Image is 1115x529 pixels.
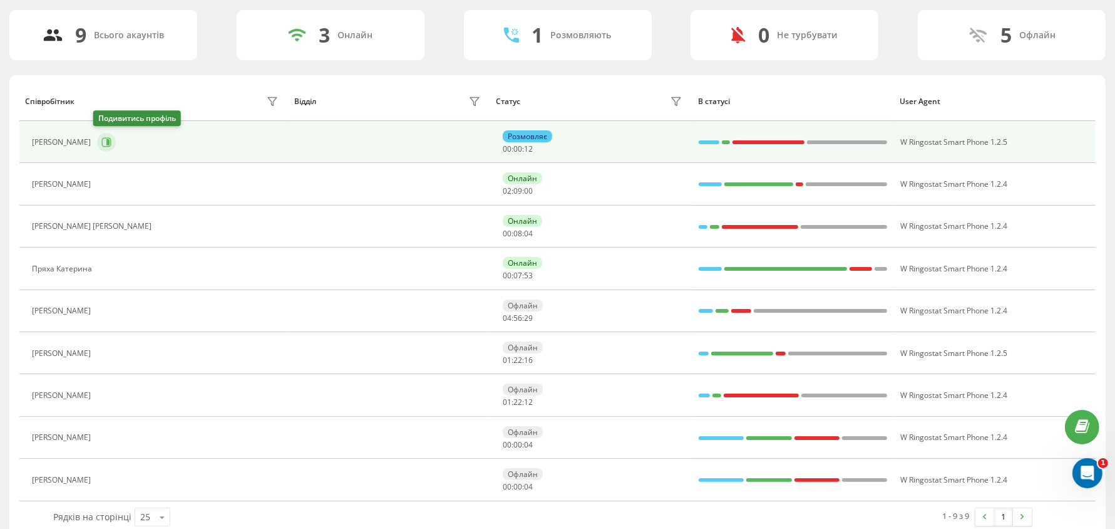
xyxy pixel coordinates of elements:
[901,221,1008,231] span: W Ringostat Smart Phone 1.2.4
[503,229,533,238] div: : :
[32,391,94,400] div: [PERSON_NAME]
[32,222,155,231] div: [PERSON_NAME] [PERSON_NAME]
[524,313,533,323] span: 29
[513,481,522,492] span: 00
[513,270,522,281] span: 07
[513,439,522,450] span: 00
[901,305,1008,316] span: W Ringostat Smart Phone 1.2.4
[503,483,533,491] div: : :
[32,476,94,484] div: [PERSON_NAME]
[503,313,511,323] span: 04
[1072,458,1102,488] iframe: Intercom live chat
[76,23,87,47] div: 9
[901,432,1008,443] span: W Ringostat Smart Phone 1.2.4
[900,97,1089,106] div: User Agent
[524,397,533,407] span: 12
[32,180,94,189] div: [PERSON_NAME]
[25,97,75,106] div: Співробітник
[503,426,543,438] div: Офлайн
[503,145,533,154] div: : :
[503,468,543,480] div: Офлайн
[513,228,522,239] span: 08
[337,30,373,41] div: Онлайн
[524,228,533,239] span: 04
[503,441,533,449] div: : :
[698,97,888,106] div: В статусі
[524,186,533,196] span: 00
[496,97,520,106] div: Статус
[503,439,511,450] span: 00
[503,270,511,281] span: 00
[901,179,1008,189] span: W Ringostat Smart Phone 1.2.4
[503,271,533,280] div: : :
[994,508,1013,526] a: 1
[513,144,522,154] span: 00
[758,23,769,47] div: 0
[53,511,131,523] span: Рядків на сторінці
[524,355,533,365] span: 16
[1001,23,1012,47] div: 5
[319,23,330,47] div: 3
[503,481,511,492] span: 00
[1020,30,1056,41] div: Офлайн
[503,398,533,407] div: : :
[513,397,522,407] span: 22
[503,130,552,142] div: Розмовляє
[503,397,511,407] span: 01
[32,306,94,315] div: [PERSON_NAME]
[32,264,95,273] div: Пряха Катерина
[777,30,838,41] div: Не турбувати
[503,314,533,323] div: : :
[503,144,511,154] span: 00
[503,228,511,239] span: 00
[503,356,533,365] div: : :
[32,433,94,442] div: [PERSON_NAME]
[503,172,542,184] div: Онлайн
[901,137,1008,147] span: W Ringostat Smart Phone 1.2.5
[503,257,542,269] div: Онлайн
[513,313,522,323] span: 56
[901,263,1008,274] span: W Ringostat Smart Phone 1.2.4
[524,439,533,450] span: 04
[503,384,543,395] div: Офлайн
[503,342,543,354] div: Офлайн
[942,510,969,522] div: 1 - 9 з 9
[32,349,94,358] div: [PERSON_NAME]
[901,348,1008,359] span: W Ringostat Smart Phone 1.2.5
[32,138,94,147] div: [PERSON_NAME]
[503,186,511,196] span: 02
[901,390,1008,401] span: W Ringostat Smart Phone 1.2.4
[513,355,522,365] span: 22
[550,30,611,41] div: Розмовляють
[524,144,533,154] span: 12
[140,511,150,523] div: 25
[503,187,533,196] div: : :
[294,97,316,106] div: Відділ
[503,355,511,365] span: 01
[524,481,533,492] span: 04
[503,300,543,312] div: Офлайн
[93,111,181,127] div: Подивитись профіль
[1098,458,1108,468] span: 1
[901,474,1008,485] span: W Ringostat Smart Phone 1.2.4
[513,186,522,196] span: 09
[532,23,543,47] div: 1
[524,270,533,281] span: 53
[503,215,542,227] div: Онлайн
[95,30,165,41] div: Всього акаунтів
